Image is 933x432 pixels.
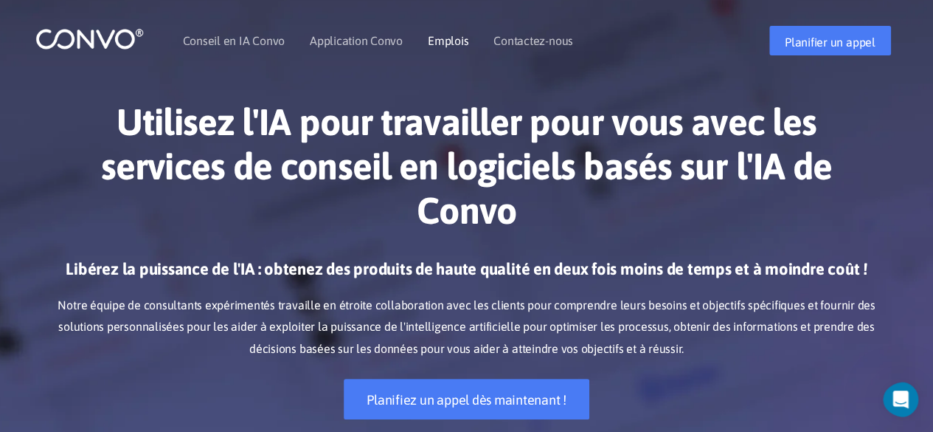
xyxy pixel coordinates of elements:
[493,35,573,47] a: Contactez-nous
[493,34,573,47] font: Contactez-nous
[183,34,285,47] font: Conseil en IA Convo
[310,34,403,47] font: Application Convo
[785,35,875,49] font: Planifier un appel
[58,298,875,356] font: Notre équipe de consultants expérimentés travaille en étroite collaboration avec les clients pour...
[66,259,867,278] font: Libérez la puissance de l'IA : obtenez des produits de haute qualité en deux fois moins de temps ...
[883,382,929,417] iframe: Chat en direct par interphone
[310,35,403,47] a: Application Convo
[428,34,468,47] font: Emplois
[183,35,285,47] a: Conseil en IA Convo
[101,100,832,232] font: Utilisez l'IA pour travailler pour vous avec les services de conseil en logiciels basés sur l'IA ...
[769,26,891,55] a: Planifier un appel
[367,392,566,408] font: Planifiez un appel dès maintenant !
[35,27,144,50] img: logo_1.png
[344,379,589,419] a: Planifiez un appel dès maintenant !
[428,35,468,47] a: Emplois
